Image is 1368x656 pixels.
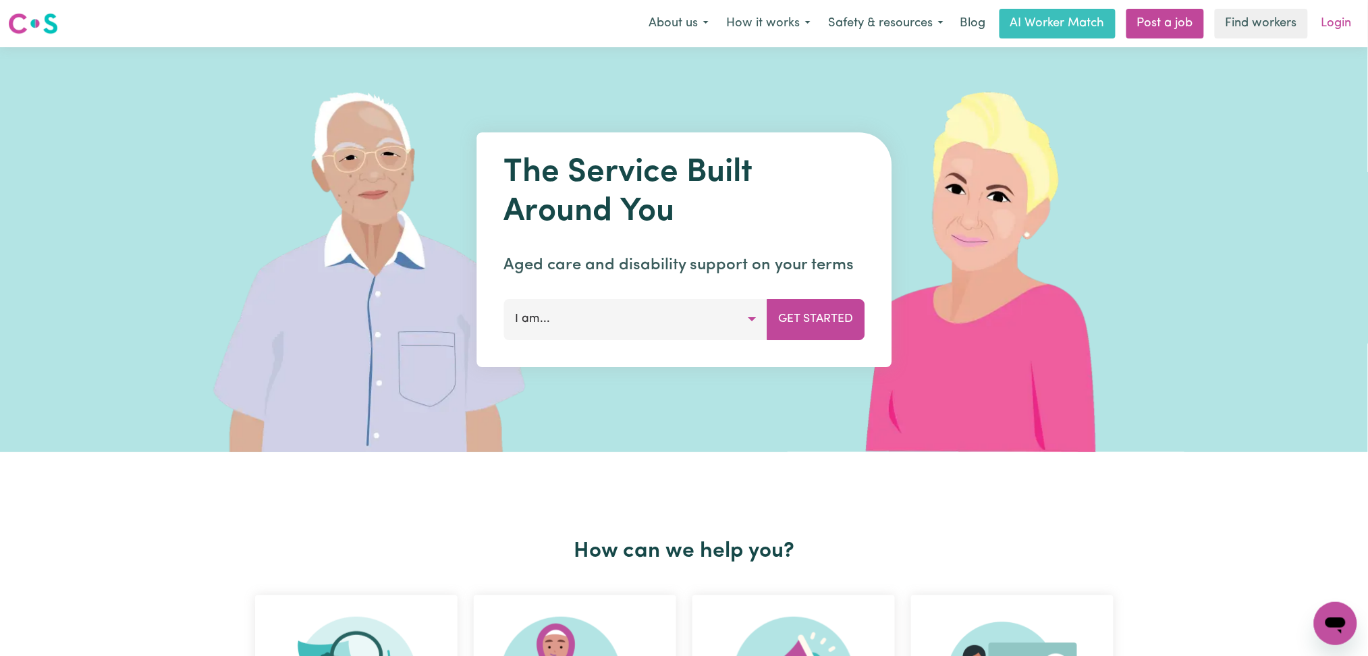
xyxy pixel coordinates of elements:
[952,9,994,38] a: Blog
[717,9,819,38] button: How it works
[8,11,58,36] img: Careseekers logo
[247,539,1122,564] h2: How can we help you?
[1314,602,1357,645] iframe: Button to launch messaging window
[1313,9,1360,38] a: Login
[503,253,865,277] p: Aged care and disability support on your terms
[503,299,767,339] button: I am...
[8,8,58,39] a: Careseekers logo
[640,9,717,38] button: About us
[819,9,952,38] button: Safety & resources
[1215,9,1308,38] a: Find workers
[767,299,865,339] button: Get Started
[1000,9,1116,38] a: AI Worker Match
[503,154,865,231] h1: The Service Built Around You
[1126,9,1204,38] a: Post a job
